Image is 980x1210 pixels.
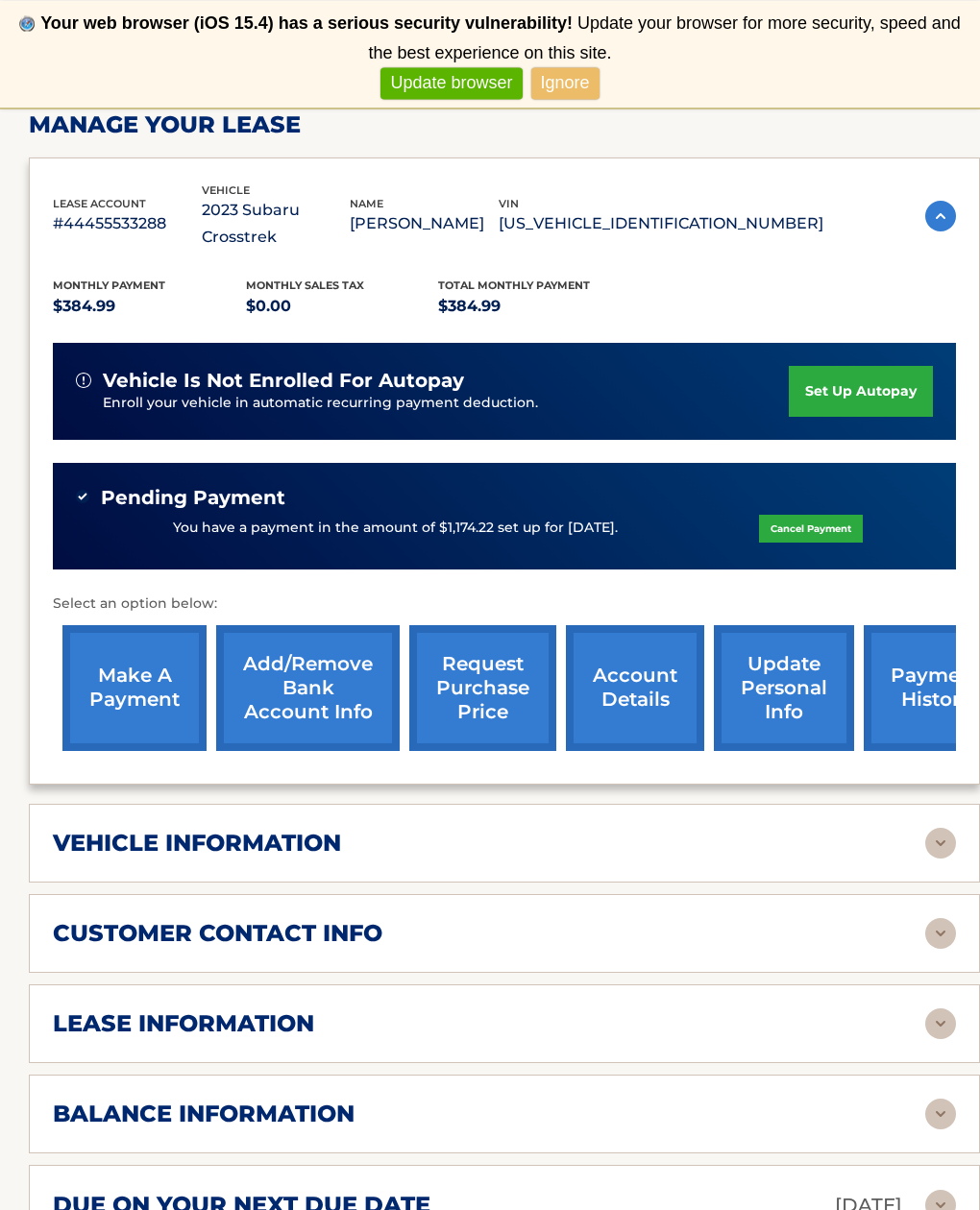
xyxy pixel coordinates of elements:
[380,67,522,99] a: Update browser
[53,919,382,948] h2: customer contact info
[789,366,933,417] a: set up autopay
[53,210,202,237] p: #44455533288
[76,490,89,503] img: check-green.svg
[350,197,383,210] span: name
[101,486,285,510] span: Pending Payment
[29,110,980,139] h2: Manage Your Lease
[53,293,246,320] p: $384.99
[173,518,618,539] p: You have a payment in the amount of $1,174.22 set up for [DATE].
[409,625,556,751] a: request purchase price
[438,293,631,320] p: $384.99
[499,197,519,210] span: vin
[53,829,341,858] h2: vehicle information
[103,393,789,414] p: Enroll your vehicle in automatic recurring payment deduction.
[714,625,854,751] a: update personal info
[368,13,960,62] span: Update your browser for more security, speed and the best experience on this site.
[438,278,590,292] span: Total Monthly Payment
[62,625,207,751] a: make a payment
[103,369,464,393] span: vehicle is not enrolled for autopay
[53,1009,314,1038] h2: lease information
[759,515,863,543] a: Cancel Payment
[53,1100,355,1128] h2: balance information
[40,13,573,33] b: Your web browser (iOS 15.4) has a serious security vulnerability!
[216,625,400,751] a: Add/Remove bank account info
[925,201,956,231] img: accordion-active.svg
[53,197,146,210] span: lease account
[925,1099,956,1129] img: accordion-rest.svg
[53,278,165,292] span: Monthly Payment
[202,183,250,197] span: vehicle
[76,373,91,388] img: alert-white.svg
[925,828,956,859] img: accordion-rest.svg
[531,67,600,99] a: Ignore
[246,278,364,292] span: Monthly sales Tax
[925,1008,956,1039] img: accordion-rest.svg
[566,625,704,751] a: account details
[350,210,499,237] p: [PERSON_NAME]
[499,210,823,237] p: [US_VEHICLE_IDENTIFICATION_NUMBER]
[53,593,956,616] p: Select an option below:
[246,293,439,320] p: $0.00
[925,918,956,949] img: accordion-rest.svg
[202,197,351,251] p: 2023 Subaru Crosstrek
